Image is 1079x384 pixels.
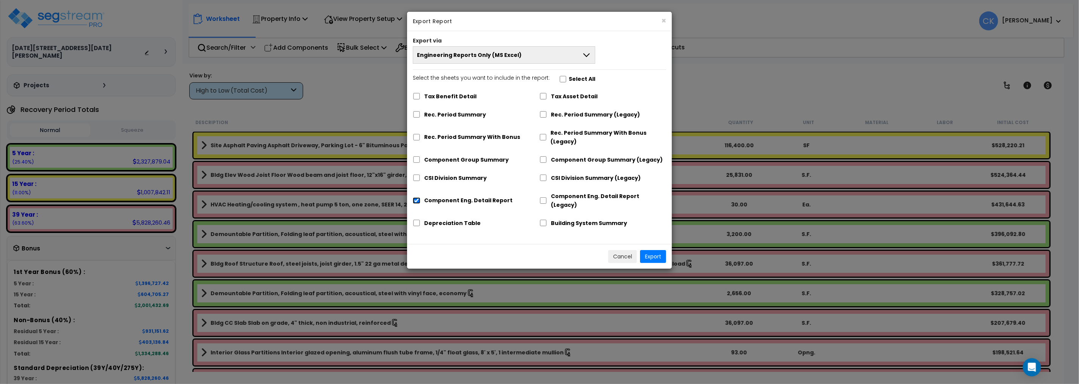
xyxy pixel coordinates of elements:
[551,192,666,209] label: Component Eng. Detail Report (Legacy)
[424,219,481,228] label: Depreciation Table
[424,156,509,164] label: Component Group Summary
[1023,358,1041,376] div: Open Intercom Messenger
[551,219,627,228] label: Building System Summary
[424,174,487,183] label: CSI Division Summary
[413,17,666,25] h5: Export Report
[551,174,641,183] label: CSI Division Summary (Legacy)
[551,129,666,146] label: Rec. Period Summary With Bonus (Legacy)
[569,75,595,83] label: Select All
[413,46,595,64] button: Engineering Reports Only (MS Excel)
[551,92,598,101] label: Tax Asset Detail
[424,133,520,142] label: Rec. Period Summary With Bonus
[413,37,442,44] label: Export via
[640,250,666,263] button: Export
[413,74,550,83] p: Select the sheets you want to include in the report:
[424,110,486,119] label: Rec. Period Summary
[424,196,513,205] label: Component Eng. Detail Report
[559,76,567,82] input: Select the sheets you want to include in the report:Select All
[661,17,666,25] button: ×
[417,51,522,59] span: Engineering Reports Only (MS Excel)
[551,156,663,164] label: Component Group Summary (Legacy)
[424,92,477,101] label: Tax Benefit Detail
[551,110,640,119] label: Rec. Period Summary (Legacy)
[608,250,637,263] button: Cancel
